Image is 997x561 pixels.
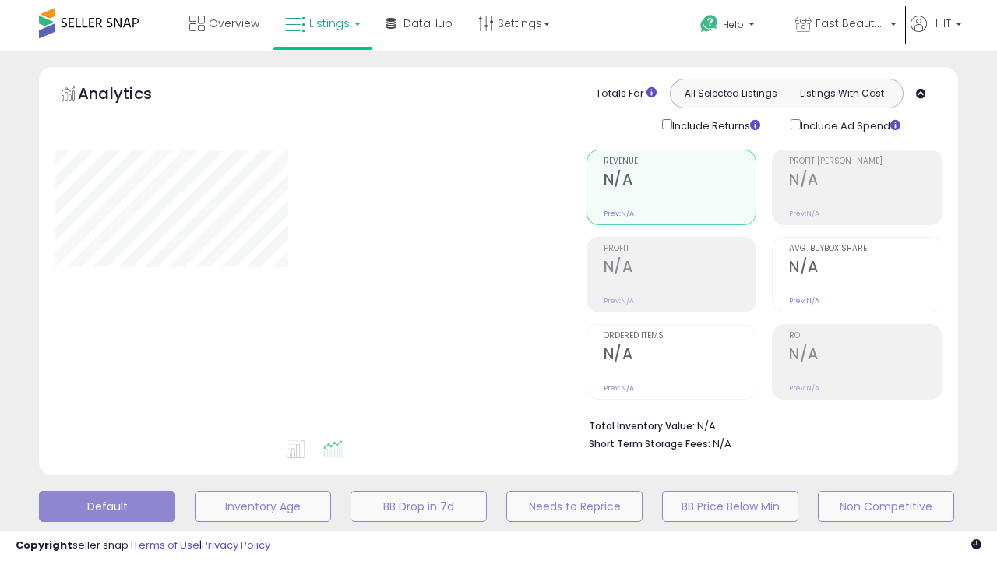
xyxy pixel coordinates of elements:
span: Hi IT [931,16,951,31]
button: Default [39,491,175,522]
small: Prev: N/A [604,209,634,218]
a: Hi IT [911,16,962,51]
h2: N/A [789,345,942,366]
b: Short Term Storage Fees: [589,437,710,450]
button: All Selected Listings [675,83,787,104]
div: seller snap | | [16,538,270,553]
div: Include Ad Spend [779,116,925,134]
a: Terms of Use [133,538,199,552]
i: Get Help [699,14,719,34]
button: Non Competitive [818,491,954,522]
b: Total Inventory Value: [589,419,695,432]
h2: N/A [604,258,756,279]
span: Help [723,18,744,31]
button: BB Price Below Min [662,491,798,522]
span: Fast Beauty ([GEOGRAPHIC_DATA]) [816,16,886,31]
span: Profit [PERSON_NAME] [789,157,942,166]
strong: Copyright [16,538,72,552]
span: Revenue [604,157,756,166]
button: Listings With Cost [786,83,898,104]
li: N/A [589,415,932,434]
h2: N/A [789,171,942,192]
span: Listings [309,16,350,31]
small: Prev: N/A [789,296,819,305]
span: DataHub [403,16,453,31]
a: Privacy Policy [202,538,270,552]
button: Inventory Age [195,491,331,522]
small: Prev: N/A [604,296,634,305]
a: Help [688,2,781,51]
span: ROI [789,332,942,340]
small: Prev: N/A [789,209,819,218]
div: Include Returns [650,116,779,134]
span: N/A [713,436,731,451]
span: Ordered Items [604,332,756,340]
h5: Analytics [78,83,182,108]
h2: N/A [604,345,756,366]
span: Profit [604,245,756,253]
button: Needs to Reprice [506,491,643,522]
div: Totals For [596,86,657,101]
small: Prev: N/A [604,383,634,393]
span: Avg. Buybox Share [789,245,942,253]
h2: N/A [604,171,756,192]
small: Prev: N/A [789,383,819,393]
button: BB Drop in 7d [351,491,487,522]
h2: N/A [789,258,942,279]
span: Overview [209,16,259,31]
